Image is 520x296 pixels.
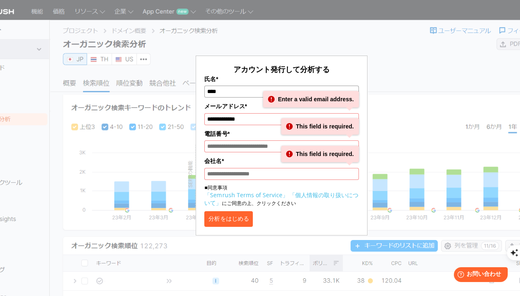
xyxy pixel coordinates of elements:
[263,91,358,107] div: Enter a valid email address.
[204,191,358,207] a: 「個人情報の取り扱いについて」
[204,211,253,227] button: 分析をはじめる
[204,184,358,207] p: ■同意事項 にご同意の上、クリックください
[204,191,288,199] a: 「Semrush Terms of Service」
[281,118,359,135] div: This field is required.
[281,146,359,162] div: This field is required.
[233,64,330,74] span: アカウント発行して分析する
[204,102,358,111] label: メールアドレス*
[447,264,511,287] iframe: Help widget launcher
[204,129,358,138] label: 電話番号*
